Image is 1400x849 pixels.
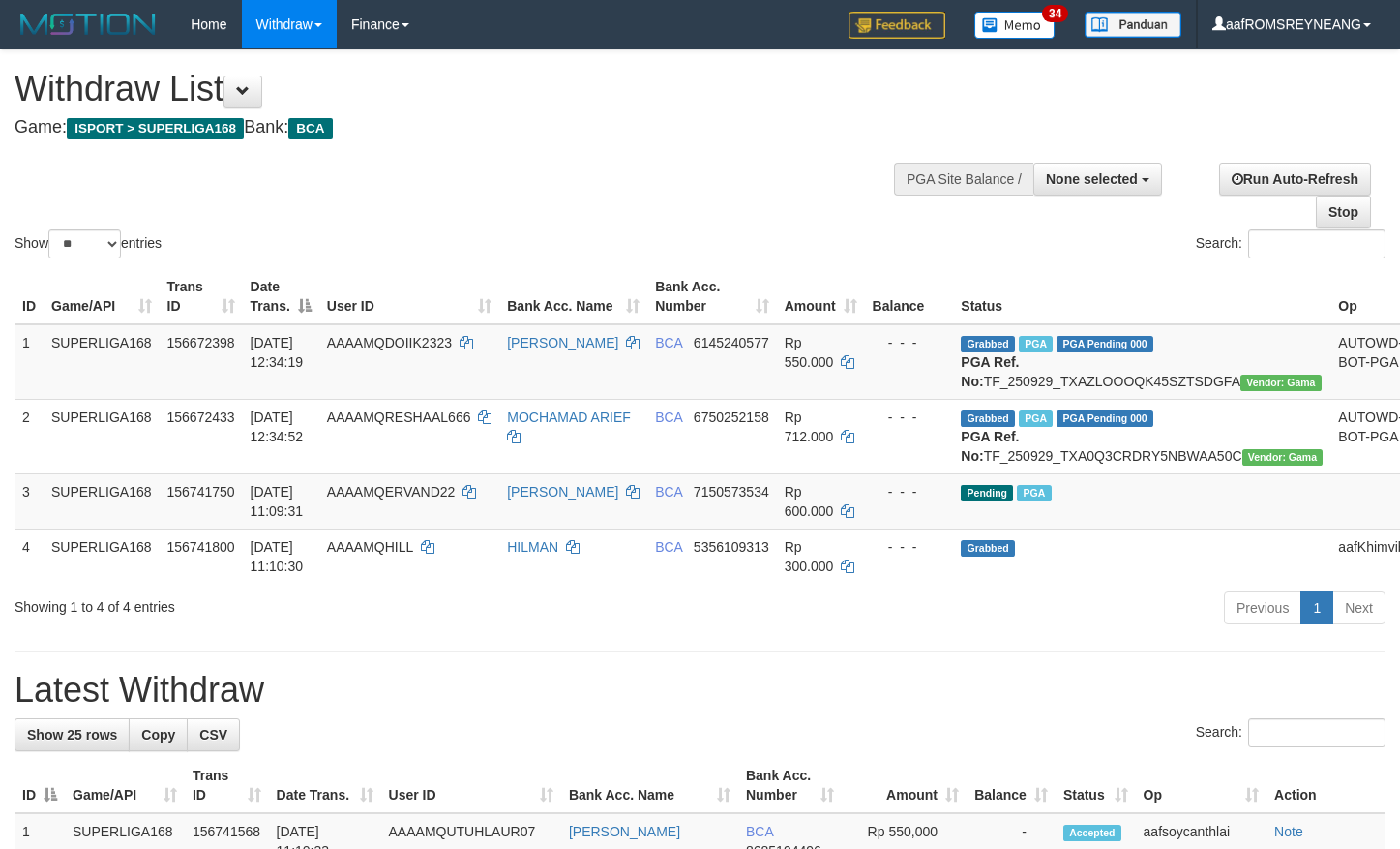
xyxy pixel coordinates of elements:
[1300,591,1333,624] a: 1
[507,539,558,555] a: HILMAN
[785,335,834,370] span: Rp 550.000
[288,118,332,139] span: BCA
[15,473,44,529] td: 3
[27,727,117,743] span: Show 25 rows
[15,229,162,258] label: Show entries
[746,824,773,839] span: BCA
[243,269,319,324] th: Date Trans.: activate to sort column descending
[655,409,682,425] span: BCA
[1266,758,1385,813] th: Action
[785,484,834,519] span: Rp 600.000
[15,10,162,39] img: MOTION_logo.png
[65,758,185,813] th: Game/API: activate to sort column ascending
[15,529,44,584] td: 4
[1274,824,1303,839] a: Note
[44,324,160,400] td: SUPERLIGA168
[251,539,304,574] span: [DATE] 11:10:30
[251,335,304,370] span: [DATE] 12:34:19
[141,727,175,743] span: Copy
[1085,12,1181,38] img: panduan.png
[1056,758,1136,813] th: Status: activate to sort column ascending
[961,485,1013,501] span: Pending
[15,269,44,324] th: ID
[251,484,304,519] span: [DATE] 11:09:31
[15,590,569,617] div: Showing 1 to 4 of 4 entries
[1019,410,1053,427] span: Marked by aafsoycanthlai
[694,539,769,555] span: Copy 5356109313 to clipboard
[694,484,769,500] span: Copy 7150573534 to clipboard
[269,758,381,813] th: Date Trans.: activate to sort column ascending
[961,429,1019,464] b: PGA Ref. No:
[873,482,946,501] div: - - -
[785,539,834,574] span: Rp 300.000
[44,473,160,529] td: SUPERLIGA168
[507,409,631,425] a: MOCHAMAD ARIEF
[561,758,738,813] th: Bank Acc. Name: activate to sort column ascending
[961,540,1015,557] span: Grabbed
[15,399,44,473] td: 2
[953,269,1330,324] th: Status
[961,410,1015,427] span: Grabbed
[961,354,1019,389] b: PGA Ref. No:
[873,333,946,352] div: - - -
[44,529,160,584] td: SUPERLIGA168
[1042,5,1068,22] span: 34
[319,269,499,324] th: User ID: activate to sort column ascending
[44,269,160,324] th: Game/API: activate to sort column ascending
[67,118,244,139] span: ISPORT > SUPERLIGA168
[1057,410,1153,427] span: PGA Pending
[15,758,65,813] th: ID: activate to sort column descending
[894,163,1033,196] div: PGA Site Balance /
[167,539,235,555] span: 156741800
[842,758,967,813] th: Amount: activate to sort column ascending
[694,335,769,350] span: Copy 6145240577 to clipboard
[167,409,235,425] span: 156672433
[48,229,121,258] select: Showentries
[15,671,1385,710] h1: Latest Withdraw
[15,70,914,108] h1: Withdraw List
[1017,485,1051,501] span: Marked by aafsoycanthlai
[185,758,269,813] th: Trans ID: activate to sort column ascending
[849,12,945,39] img: Feedback.jpg
[873,408,946,427] div: - - -
[967,758,1056,813] th: Balance: activate to sort column ascending
[251,409,304,444] span: [DATE] 12:34:52
[1019,336,1053,352] span: Marked by aafsoycanthlai
[44,399,160,473] td: SUPERLIGA168
[865,269,954,324] th: Balance
[961,336,1015,352] span: Grabbed
[1136,758,1267,813] th: Op: activate to sort column ascending
[953,324,1330,400] td: TF_250929_TXAZLOOOQK45SZTSDGFA
[507,484,618,500] a: [PERSON_NAME]
[655,539,682,555] span: BCA
[381,758,561,813] th: User ID: activate to sort column ascending
[1196,229,1385,258] label: Search:
[1057,336,1153,352] span: PGA Pending
[1248,229,1385,258] input: Search:
[1248,718,1385,747] input: Search:
[15,324,44,400] td: 1
[129,718,188,751] a: Copy
[655,335,682,350] span: BCA
[569,824,680,839] a: [PERSON_NAME]
[694,409,769,425] span: Copy 6750252158 to clipboard
[160,269,243,324] th: Trans ID: activate to sort column ascending
[167,335,235,350] span: 156672398
[1033,163,1162,196] button: None selected
[499,269,647,324] th: Bank Acc. Name: activate to sort column ascending
[777,269,865,324] th: Amount: activate to sort column ascending
[199,727,227,743] span: CSV
[327,484,456,500] span: AAAAMQERVAND22
[327,539,413,555] span: AAAAMQHILL
[1046,171,1138,187] span: None selected
[647,269,777,324] th: Bank Acc. Number: activate to sort column ascending
[1316,196,1371,228] a: Stop
[873,537,946,557] div: - - -
[1196,718,1385,747] label: Search:
[15,118,914,137] h4: Game: Bank:
[15,718,130,751] a: Show 25 rows
[1242,449,1324,466] span: Vendor URL: https://trx31.1velocity.biz
[1063,825,1121,841] span: Accepted
[167,484,235,500] span: 156741750
[655,484,682,500] span: BCA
